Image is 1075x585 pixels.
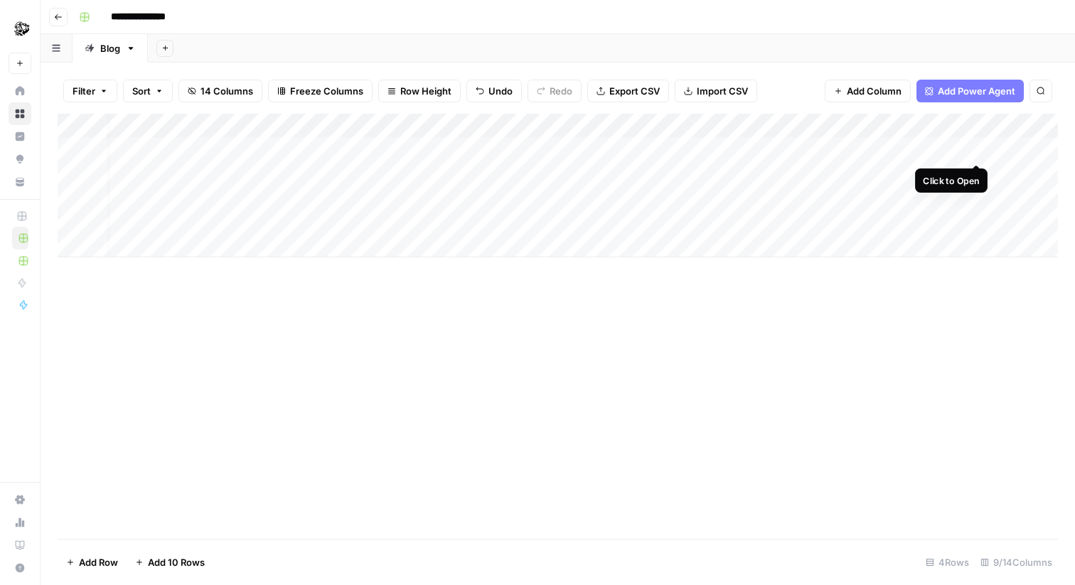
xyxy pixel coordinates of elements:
[9,80,31,102] a: Home
[400,84,451,98] span: Row Height
[148,555,205,569] span: Add 10 Rows
[378,80,461,102] button: Row Height
[825,80,911,102] button: Add Column
[9,488,31,511] a: Settings
[79,555,118,569] span: Add Row
[200,84,253,98] span: 14 Columns
[488,84,513,98] span: Undo
[9,102,31,125] a: Browse
[587,80,669,102] button: Export CSV
[178,80,262,102] button: 14 Columns
[916,80,1024,102] button: Add Power Agent
[9,534,31,557] a: Learning Hub
[123,80,173,102] button: Sort
[132,84,151,98] span: Sort
[938,84,1015,98] span: Add Power Agent
[609,84,660,98] span: Export CSV
[847,84,902,98] span: Add Column
[100,41,120,55] div: Blog
[9,557,31,579] button: Help + Support
[9,511,31,534] a: Usage
[73,84,95,98] span: Filter
[290,84,363,98] span: Freeze Columns
[528,80,582,102] button: Redo
[9,148,31,171] a: Opportunities
[268,80,373,102] button: Freeze Columns
[58,551,127,574] button: Add Row
[920,551,975,574] div: 4 Rows
[975,551,1058,574] div: 9/14 Columns
[9,16,34,42] img: ServiceTitan Logo
[63,80,117,102] button: Filter
[697,84,748,98] span: Import CSV
[675,80,757,102] button: Import CSV
[73,34,148,63] a: Blog
[9,11,31,47] button: Workspace: ServiceTitan
[9,171,31,193] a: Your Data
[127,551,213,574] button: Add 10 Rows
[466,80,522,102] button: Undo
[9,125,31,148] a: Insights
[550,84,572,98] span: Redo
[923,174,979,188] div: Click to Open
